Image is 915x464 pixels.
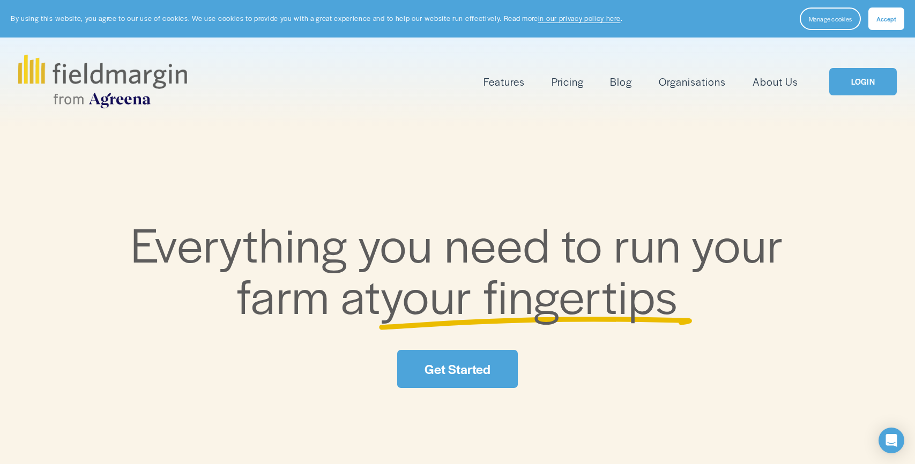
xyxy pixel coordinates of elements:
[610,73,632,91] a: Blog
[800,8,861,30] button: Manage cookies
[659,73,726,91] a: Organisations
[397,350,517,388] a: Get Started
[809,14,852,23] span: Manage cookies
[829,68,897,95] a: LOGIN
[552,73,584,91] a: Pricing
[879,428,904,453] div: Open Intercom Messenger
[11,13,622,24] p: By using this website, you agree to our use of cookies. We use cookies to provide you with a grea...
[381,261,678,328] span: your fingertips
[483,73,525,91] a: folder dropdown
[868,8,904,30] button: Accept
[876,14,896,23] span: Accept
[538,13,621,23] a: in our privacy policy here
[18,55,187,108] img: fieldmargin.com
[131,209,795,328] span: Everything you need to run your farm at
[483,74,525,89] span: Features
[753,73,798,91] a: About Us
